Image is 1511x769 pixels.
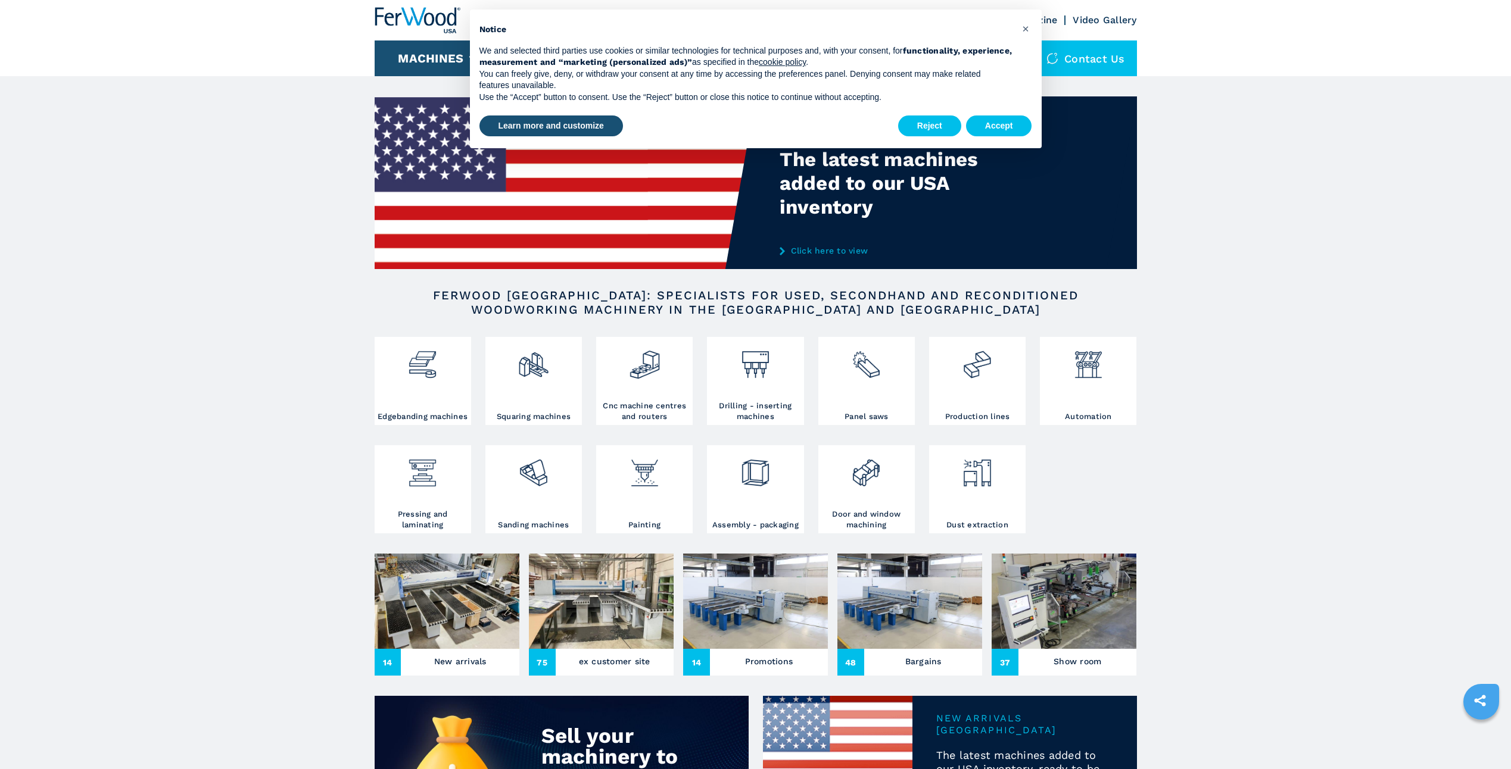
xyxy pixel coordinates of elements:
h3: Dust extraction [946,520,1008,530]
h3: Automation [1065,411,1112,422]
a: Pressing and laminating [375,445,471,533]
span: 14 [375,649,401,676]
h3: New arrivals [434,653,487,670]
button: Machines [398,51,463,65]
img: lavorazione_porte_finestre_2.png [850,448,882,489]
img: Contact us [1046,52,1058,64]
p: We and selected third parties use cookies or similar technologies for technical purposes and, wit... [479,45,1013,68]
img: Promotions [683,554,828,649]
h3: Assembly - packaging [712,520,799,530]
button: Reject [898,115,961,137]
button: Accept [966,115,1032,137]
img: automazione.png [1073,340,1104,380]
h3: Bargains [905,653,942,670]
img: Bargains [837,554,982,649]
a: Door and window machining [818,445,915,533]
a: Click here to view [780,246,1013,255]
a: Cnc machine centres and routers [596,337,693,425]
a: Dust extraction [929,445,1026,533]
h3: Squaring machines [497,411,571,422]
h3: ex customer site [579,653,650,670]
h3: Production lines [945,411,1010,422]
h3: Edgebanding machines [378,411,468,422]
span: 37 [992,649,1018,676]
h3: Pressing and laminating [378,509,468,530]
img: bordatrici_1.png [407,340,438,380]
h3: Door and window machining [821,509,912,530]
a: Drilling - inserting machines [707,337,803,425]
strong: functionality, experience, measurement and “marketing (personalized ads)” [479,46,1012,67]
span: 75 [529,649,556,676]
img: The latest machines added to our USA inventory [375,96,756,269]
img: squadratrici_2.png [518,340,549,380]
div: Contact us [1035,40,1137,76]
h3: Cnc machine centres and routers [599,401,690,422]
p: You can freely give, deny, or withdraw your consent at any time by accessing the preferences pane... [479,68,1013,92]
button: Learn more and customize [479,115,623,137]
h3: Drilling - inserting machines [710,401,800,422]
h3: Promotions [745,653,793,670]
img: foratrici_inseritrici_2.png [740,340,771,380]
img: levigatrici_2.png [518,448,549,489]
img: aspirazione_1.png [961,448,993,489]
h2: FERWOOD [GEOGRAPHIC_DATA]: SPECIALISTS FOR USED, SECONDHAND AND RECONDITIONED WOODWORKING MACHINE... [413,288,1099,317]
a: ex customer site75ex customer site [529,554,674,676]
a: Squaring machines [485,337,582,425]
img: pressa-strettoia.png [407,448,438,489]
img: New arrivals [375,554,519,649]
a: sharethis [1465,686,1495,715]
a: Production lines [929,337,1026,425]
span: × [1022,21,1029,36]
iframe: Chat [1460,715,1502,760]
img: Show room [992,554,1136,649]
a: Promotions14Promotions [683,554,828,676]
img: verniciatura_1.png [629,448,661,489]
a: Video Gallery [1073,14,1136,26]
a: Automation [1040,337,1136,425]
img: sezionatrici_2.png [850,340,882,380]
a: New arrivals14New arrivals [375,554,519,676]
img: linee_di_produzione_2.png [961,340,993,380]
h3: Painting [628,520,661,530]
img: Ferwood [375,7,460,33]
a: Show room37Show room [992,554,1136,676]
a: Assembly - packaging [707,445,803,533]
a: Bargains48Bargains [837,554,982,676]
img: ex customer site [529,554,674,649]
a: Sanding machines [485,445,582,533]
span: 48 [837,649,864,676]
h3: Sanding machines [498,520,569,530]
h2: Notice [479,24,1013,36]
a: cookie policy [759,57,806,67]
h3: Show room [1054,653,1101,670]
h3: Panel saws [845,411,889,422]
img: centro_di_lavoro_cnc_2.png [629,340,661,380]
p: Use the “Accept” button to consent. Use the “Reject” button or close this notice to continue with... [479,92,1013,104]
a: Edgebanding machines [375,337,471,425]
a: Panel saws [818,337,915,425]
a: Painting [596,445,693,533]
button: Close this notice [1017,19,1036,38]
span: 14 [683,649,710,676]
img: montaggio_imballaggio_2.png [740,448,771,489]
